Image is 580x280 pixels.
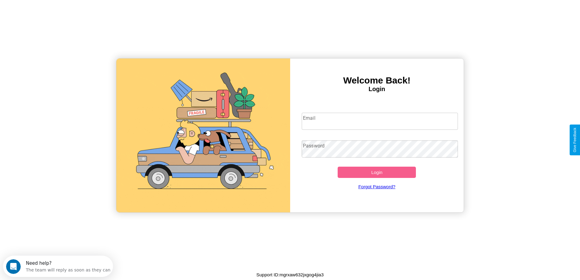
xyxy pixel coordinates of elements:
a: Forgot Password? [299,178,455,195]
p: Support ID: mgrxaw632jxgog4jia3 [256,271,324,279]
div: Give Feedback [573,128,577,152]
img: gif [116,58,290,212]
h3: Welcome Back! [290,75,464,86]
button: Login [338,167,416,178]
div: Open Intercom Messenger [2,2,113,19]
iframe: Intercom live chat discovery launcher [3,256,113,277]
div: The team will reply as soon as they can [23,10,107,16]
h4: Login [290,86,464,93]
iframe: Intercom live chat [6,259,21,274]
div: Need help? [23,5,107,10]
